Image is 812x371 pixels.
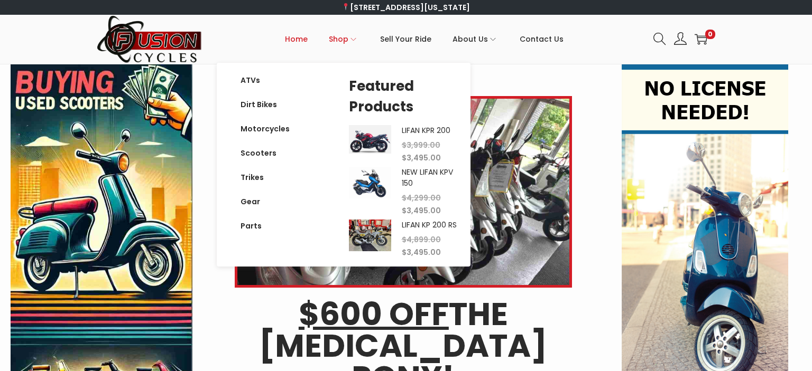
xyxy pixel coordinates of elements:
[202,15,645,63] nav: Primary navigation
[230,117,300,141] a: Motorcycles
[349,125,391,153] img: Product Image
[349,76,457,117] h5: Featured Products
[402,193,407,203] span: $
[402,234,441,245] span: 4,899.00
[349,220,391,251] img: Product Image
[402,125,450,136] a: LIFAN KPR 200
[520,15,564,63] a: Contact Us
[402,193,441,203] span: 4,299.00
[402,247,407,258] span: $
[402,234,407,245] span: $
[329,15,359,63] a: Shop
[402,167,453,188] a: NEW LIFAN KPV 150
[520,26,564,52] span: Contact Us
[453,26,488,52] span: About Us
[380,15,431,63] a: Sell Your Ride
[230,189,300,214] a: Gear
[285,26,308,52] span: Home
[402,140,440,150] span: 3,999.00
[402,247,441,258] span: 3,495.00
[402,153,441,163] span: 3,495.00
[230,92,300,117] a: Dirt Bikes
[329,26,348,52] span: Shop
[349,167,391,198] img: Product Image
[285,15,308,63] a: Home
[230,68,300,92] a: ATVs
[342,3,349,11] img: 📍
[230,214,300,238] a: Parts
[342,2,470,13] a: [STREET_ADDRESS][US_STATE]
[380,26,431,52] span: Sell Your Ride
[402,220,457,230] a: LIFAN KP 200 RS
[402,140,407,150] span: $
[695,33,707,45] a: 0
[402,205,407,216] span: $
[230,68,300,238] nav: Menu
[230,165,300,189] a: Trikes
[453,15,499,63] a: About Us
[402,205,441,216] span: 3,495.00
[230,141,300,165] a: Scooters
[402,153,407,163] span: $
[97,15,202,64] img: Woostify retina logo
[299,292,449,336] u: $600 OFF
